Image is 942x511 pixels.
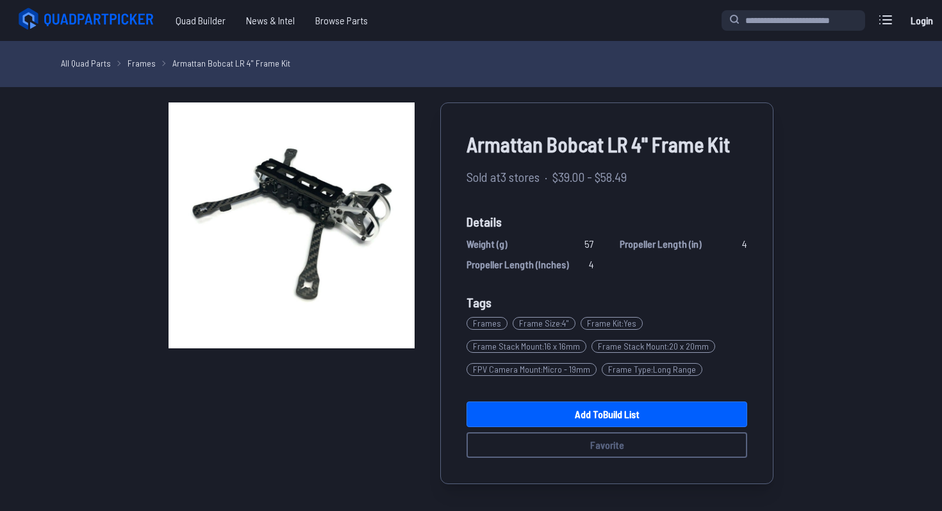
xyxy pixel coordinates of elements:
span: Frame Stack Mount : 20 x 20mm [591,340,715,353]
a: Frame Size:4" [513,312,581,335]
a: Frames [128,56,156,70]
span: · [545,167,547,186]
a: Frame Stack Mount:20 x 20mm [591,335,720,358]
a: Frame Stack Mount:16 x 16mm [467,335,591,358]
img: image [169,102,415,348]
a: News & Intel [236,8,305,33]
span: Weight (g) [467,236,508,252]
span: Frame Type : Long Range [602,363,702,376]
span: Frame Size : 4" [513,317,575,330]
span: Tags [467,295,492,310]
span: 4 [589,257,594,272]
span: Armattan Bobcat LR 4" Frame Kit [467,129,747,159]
a: Quad Builder [165,8,236,33]
a: Login [906,8,937,33]
a: All Quad Parts [61,56,111,70]
span: FPV Camera Mount : Micro - 19mm [467,363,597,376]
a: Frames [467,312,513,335]
span: Details [467,212,747,231]
button: Favorite [467,432,747,458]
a: Add toBuild List [467,401,747,427]
span: Sold at 3 stores [467,167,540,186]
a: Frame Kit:Yes [581,312,648,335]
span: 57 [584,236,594,252]
a: Armattan Bobcat LR 4" Frame Kit [172,56,290,70]
span: Frame Stack Mount : 16 x 16mm [467,340,586,353]
span: Frames [467,317,508,330]
a: Browse Parts [305,8,378,33]
span: 4 [742,236,747,252]
span: $39.00 - $58.49 [552,167,627,186]
a: FPV Camera Mount:Micro - 19mm [467,358,602,381]
a: Frame Type:Long Range [602,358,707,381]
span: Propeller Length (in) [620,236,702,252]
span: Frame Kit : Yes [581,317,643,330]
span: Propeller Length (Inches) [467,257,569,272]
